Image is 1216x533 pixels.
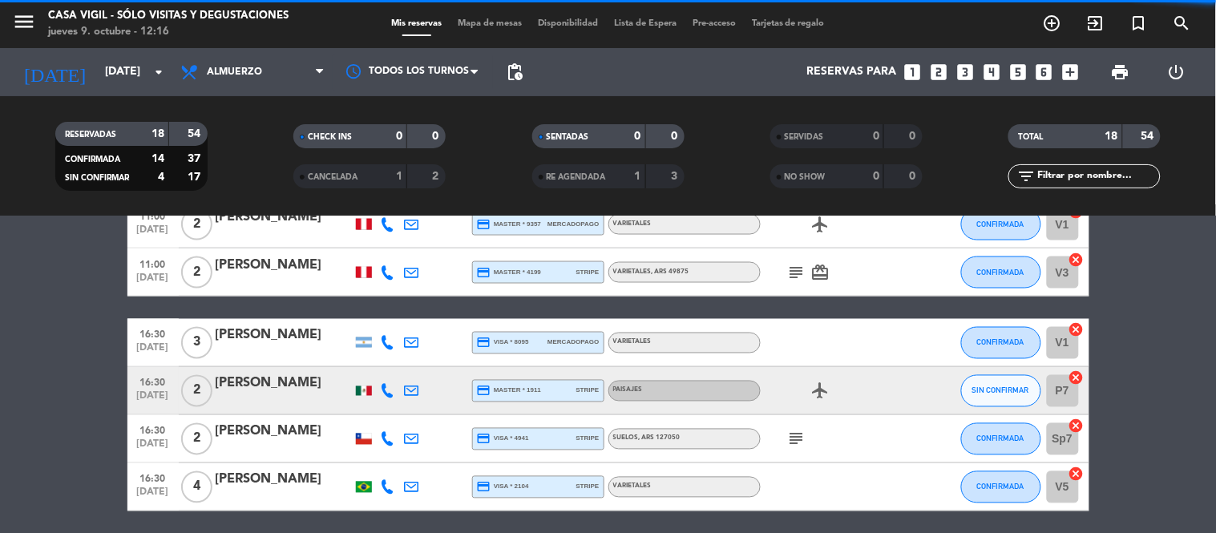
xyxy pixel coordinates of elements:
strong: 37 [188,153,204,164]
span: NO SHOW [785,173,826,181]
i: looks_3 [955,62,976,83]
strong: 1 [396,171,402,182]
span: 4 [181,471,212,503]
span: Disponibilidad [530,19,606,28]
span: CHECK INS [308,133,352,141]
span: CANCELADA [308,173,358,181]
span: , ARS 49875 [652,269,689,275]
span: stripe [576,482,600,492]
strong: 0 [873,171,879,182]
span: CONFIRMADA [65,155,120,164]
button: CONFIRMADA [961,256,1041,289]
span: , ARS 127050 [639,435,681,442]
i: looks_5 [1008,62,1028,83]
span: SERVIDAS [785,133,824,141]
span: 2 [181,256,212,289]
span: Almuerzo [207,67,262,78]
i: airplanemode_active [811,215,830,234]
div: [PERSON_NAME] [216,255,352,276]
span: Varietales [613,339,652,345]
span: TOTAL [1018,133,1043,141]
i: credit_card [477,217,491,232]
strong: 0 [909,131,919,142]
span: stripe [576,386,600,396]
button: menu [12,10,36,39]
i: arrow_drop_down [149,63,168,82]
button: CONFIRMADA [961,423,1041,455]
button: SIN CONFIRMAR [961,375,1041,407]
span: 2 [181,208,212,240]
span: [DATE] [133,487,173,506]
i: cancel [1069,252,1085,268]
span: CONFIRMADA [977,434,1024,443]
i: credit_card [477,480,491,495]
span: CONFIRMADA [977,483,1024,491]
i: [DATE] [12,55,97,90]
span: master * 4199 [477,265,542,280]
span: pending_actions [505,63,524,82]
i: credit_card [477,432,491,446]
span: Lista de Espera [606,19,685,28]
i: exit_to_app [1086,14,1105,33]
strong: 1 [635,171,641,182]
span: [DATE] [133,439,173,458]
button: CONFIRMADA [961,471,1041,503]
div: [PERSON_NAME] [216,470,352,491]
strong: 0 [433,131,442,142]
span: visa * 2104 [477,480,529,495]
strong: 4 [158,172,164,183]
i: cancel [1069,370,1085,386]
div: [PERSON_NAME] [216,422,352,442]
span: SENTADAS [547,133,589,141]
span: 16:30 [133,421,173,439]
strong: 2 [433,171,442,182]
span: [DATE] [133,343,173,361]
span: stripe [576,434,600,444]
strong: 0 [671,131,681,142]
span: RE AGENDADA [547,173,606,181]
div: [PERSON_NAME] [216,325,352,346]
i: cancel [1069,418,1085,434]
i: add_box [1060,62,1081,83]
span: 3 [181,327,212,359]
span: visa * 4941 [477,432,529,446]
div: [PERSON_NAME] [216,374,352,394]
i: subject [787,430,806,449]
i: filter_list [1016,167,1036,186]
i: credit_card [477,336,491,350]
i: looks_4 [981,62,1002,83]
i: credit_card [477,265,491,280]
div: [PERSON_NAME] [216,207,352,228]
span: SIN CONFIRMAR [65,174,129,182]
strong: 54 [188,128,204,139]
span: Mis reservas [383,19,450,28]
strong: 0 [909,171,919,182]
button: CONFIRMADA [961,327,1041,359]
span: 16:30 [133,325,173,343]
strong: 18 [1105,131,1118,142]
button: CONFIRMADA [961,208,1041,240]
span: [DATE] [133,224,173,243]
span: 11:00 [133,254,173,273]
strong: 54 [1141,131,1157,142]
i: looks_6 [1034,62,1055,83]
span: Paisajes [613,387,643,394]
div: jueves 9. octubre - 12:16 [48,24,289,40]
strong: 3 [671,171,681,182]
span: master * 1911 [477,384,542,398]
i: power_settings_new [1166,63,1186,82]
span: Tarjetas de regalo [744,19,833,28]
span: [DATE] [133,391,173,410]
span: Reservas para [806,66,896,79]
span: 16:30 [133,373,173,391]
span: Pre-acceso [685,19,744,28]
span: visa * 8095 [477,336,529,350]
span: Varietales [613,483,652,490]
span: mercadopago [547,337,599,348]
div: LOG OUT [1149,48,1204,96]
strong: 18 [151,128,164,139]
span: Varietales [613,220,652,227]
span: master * 9357 [477,217,542,232]
span: CONFIRMADA [977,268,1024,277]
i: looks_one [902,62,923,83]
